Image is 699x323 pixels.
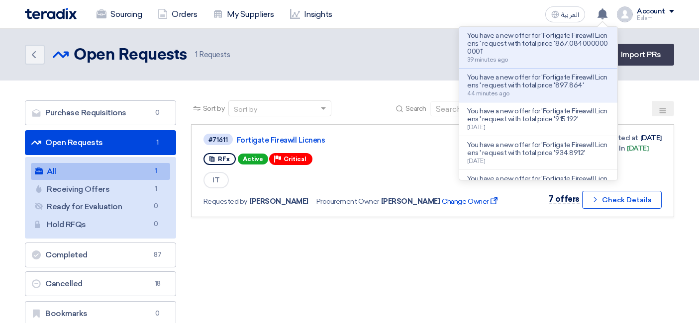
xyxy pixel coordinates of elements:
span: 0 [152,108,164,118]
a: Import PRs [608,44,674,66]
div: Account [637,7,665,16]
span: 1 [150,166,162,176]
span: Procurement Owner [316,196,379,207]
span: [PERSON_NAME] [249,196,308,207]
div: Eslam [637,15,674,21]
a: Insights [282,3,340,25]
span: 0 [150,219,162,230]
span: 0 [150,201,162,212]
button: Check Details [582,191,662,209]
a: Open Requests1 [25,130,176,155]
a: Completed87 [25,242,176,267]
div: Sort by [234,104,257,115]
span: 87 [152,250,164,260]
div: [DATE] [588,133,662,143]
span: Active [238,154,268,164]
a: Sourcing [89,3,150,25]
span: Change Owner [442,196,499,207]
span: Requested by [203,196,247,207]
span: 7 offers [549,194,580,204]
div: [DATE] [588,143,649,154]
input: Search by title or reference number [430,101,570,116]
img: Teradix logo [25,8,77,19]
span: Sort by [203,103,225,114]
span: IT [203,172,229,188]
p: You have a new offer for 'Fortigate Fireawll Licnens ' request with total price '934.8912' [467,141,609,157]
span: 1 [150,184,162,194]
span: [DATE] [467,124,485,131]
img: profile_test.png [617,6,633,22]
span: RFx [218,156,230,162]
span: Critical [284,156,306,162]
a: Orders [150,3,205,25]
p: You have a new offer for 'Fortigate Fireawll Licnens ' request with total price '867.0840000000001' [467,32,609,56]
span: Requests [195,49,230,61]
span: 39 minutes ago [467,56,508,63]
span: [PERSON_NAME] [381,196,440,207]
button: العربية [545,6,585,22]
span: Created at [602,133,638,143]
span: [DATE] [467,158,485,164]
a: Receiving Offers [31,181,170,198]
a: All [31,163,170,180]
a: Purchase Requisitions0 [25,100,176,125]
span: 44 minutes ago [467,90,509,97]
span: العربية [561,11,579,18]
a: My Suppliers [205,3,282,25]
p: You have a new offer for 'Fortigate Fireawll Licnens ' request with total price '915.192' [467,107,609,123]
a: Fortigate Fireawll Licnens [237,136,486,145]
span: 18 [152,279,164,289]
div: #71611 [208,137,228,143]
h2: Open Requests [74,45,187,65]
span: 1 [195,50,198,59]
span: Search [405,103,426,114]
p: You have a new offer for 'Fortigate Fireawll Licnens ' request with total price '954.5676000000001' [467,175,609,199]
a: Hold RFQs [31,216,170,233]
span: 1 [152,138,164,148]
p: You have a new offer for 'Fortigate Fireawll Licnens ' request with total price '897.864' [467,74,609,89]
a: Ready for Evaluation [31,198,170,215]
span: 0 [152,309,164,319]
a: Cancelled18 [25,271,176,296]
